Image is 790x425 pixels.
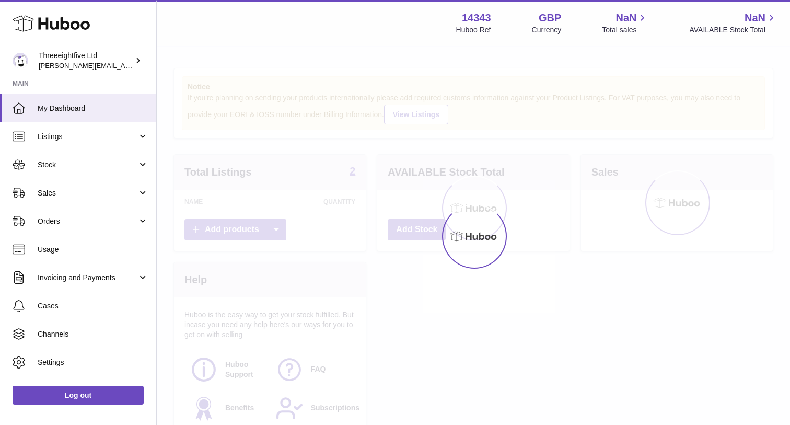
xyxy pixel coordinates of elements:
span: Settings [38,358,148,367]
span: Usage [38,245,148,255]
span: AVAILABLE Stock Total [689,25,777,35]
span: NaN [745,11,765,25]
span: [PERSON_NAME][EMAIL_ADDRESS][DOMAIN_NAME] [39,61,210,70]
span: Listings [38,132,137,142]
img: james@threeeightfive.co [13,53,28,68]
a: Log out [13,386,144,405]
span: NaN [615,11,636,25]
span: Stock [38,160,137,170]
div: Threeeightfive Ltd [39,51,133,71]
span: Channels [38,329,148,339]
span: Orders [38,216,137,226]
span: Sales [38,188,137,198]
div: Huboo Ref [456,25,491,35]
span: Cases [38,301,148,311]
strong: GBP [539,11,561,25]
span: My Dashboard [38,104,148,113]
a: NaN AVAILABLE Stock Total [689,11,777,35]
strong: 14343 [462,11,491,25]
a: NaN Total sales [602,11,648,35]
span: Total sales [602,25,648,35]
span: Invoicing and Payments [38,273,137,283]
div: Currency [532,25,562,35]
